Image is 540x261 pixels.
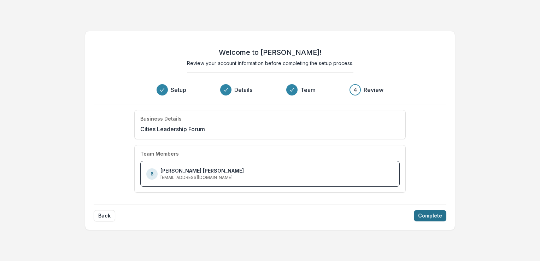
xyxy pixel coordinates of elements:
h3: Review [364,86,383,94]
div: 4 [353,86,357,94]
h3: Team [300,86,316,94]
div: Progress [157,84,383,95]
button: Back [94,210,115,221]
h3: Setup [171,86,186,94]
h2: Welcome to [PERSON_NAME]! [219,48,322,57]
p: [PERSON_NAME] [PERSON_NAME] [160,167,244,174]
p: B [151,171,153,177]
p: Review your account information before completing the setup process. [187,59,353,67]
h4: Team Members [140,151,179,157]
p: [EMAIL_ADDRESS][DOMAIN_NAME] [160,174,233,181]
button: Complete [414,210,446,221]
h4: Business Details [140,116,182,122]
h3: Details [234,86,252,94]
p: Cities Leadership Forum [140,125,205,133]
